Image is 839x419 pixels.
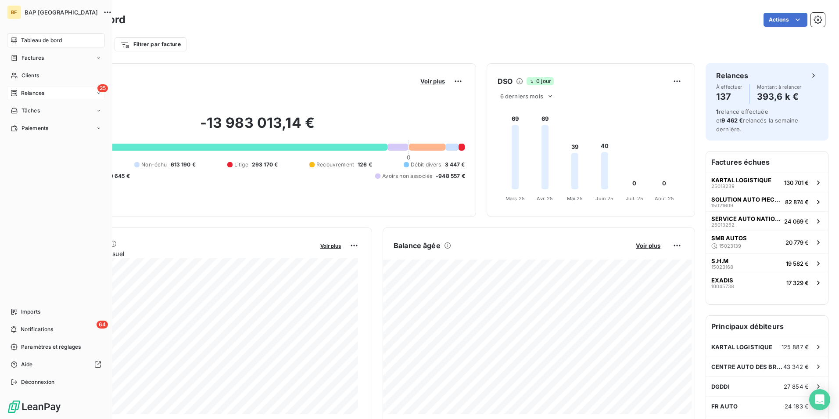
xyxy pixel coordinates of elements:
[786,279,809,286] span: 17 329 €
[716,108,719,115] span: 1
[782,343,809,350] span: 125 887 €
[527,77,554,85] span: 0 jour
[7,51,105,65] a: Factures
[7,5,21,19] div: BF
[50,249,314,258] span: Chiffre d'affaires mensuel
[537,195,553,202] tspan: Avr. 25
[711,222,735,228] span: 25013252
[358,161,372,169] span: 126 €
[21,378,55,386] span: Déconnexion
[757,84,802,90] span: Montant à relancer
[407,154,410,161] span: 0
[706,231,828,253] button: SMB AUTOS1502313920 779 €
[706,192,828,211] button: SOLUTION AUTO PIECES1502160982 874 €
[655,195,674,202] tspan: Août 25
[785,199,809,206] span: 82 874 €
[445,161,465,169] span: 3 447 €
[50,114,465,141] h2: -13 983 013,14 €
[498,76,513,87] h6: DSO
[706,211,828,231] button: SERVICE AUTO NATIONALE 62501325224 069 €
[7,358,105,372] a: Aide
[97,84,108,92] span: 25
[784,383,809,390] span: 27 854 €
[716,70,748,81] h6: Relances
[711,203,733,208] span: 15021609
[21,343,81,351] span: Paramètres et réglages
[7,340,105,354] a: Paramètres et réglages
[97,321,108,329] span: 64
[115,37,186,51] button: Filtrer par facture
[711,363,783,370] span: CENTRE AUTO DES BRUYERES
[706,152,828,173] h6: Factures échues
[711,215,781,222] span: SERVICE AUTO NATIONALE 6
[809,389,830,410] div: Open Intercom Messenger
[711,403,738,410] span: FR AUTO
[252,161,278,169] span: 293 170 €
[711,343,773,350] span: KARTAL LOGISTIQUE
[21,308,40,316] span: Imports
[500,93,543,100] span: 6 derniers mois
[783,363,809,370] span: 43 342 €
[706,173,828,192] button: KARTAL LOGISTIQUE25018239130 701 €
[318,242,344,249] button: Voir plus
[711,264,733,270] span: 15023168
[567,195,583,202] tspan: Mai 25
[711,383,730,390] span: DGDDI
[721,117,743,124] span: 9 462 €
[316,161,354,169] span: Recouvrement
[719,243,741,249] span: 15023139
[7,104,105,118] a: Tâches
[141,161,167,169] span: Non-échu
[382,172,432,180] span: Avoirs non associés
[711,277,733,284] span: EXADIS
[7,400,61,414] img: Logo LeanPay
[595,195,613,202] tspan: Juin 25
[711,284,734,289] span: 10045738
[171,161,196,169] span: 613 190 €
[711,184,735,189] span: 25018239
[21,361,33,368] span: Aide
[636,242,660,249] span: Voir plus
[22,54,44,62] span: Factures
[716,108,798,133] span: relance effectuée et relancés la semaine dernière.
[716,90,742,104] h4: 137
[22,72,39,79] span: Clients
[21,325,53,333] span: Notifications
[320,243,341,249] span: Voir plus
[784,179,809,186] span: 130 701 €
[22,107,40,115] span: Tâches
[633,242,663,249] button: Voir plus
[418,77,448,85] button: Voir plus
[7,33,105,47] a: Tableau de bord
[711,177,771,184] span: KARTAL LOGISTIQUE
[7,86,105,100] a: 25Relances
[716,84,742,90] span: À effectuer
[7,69,105,83] a: Clients
[757,90,802,104] h4: 393,6 k €
[706,253,828,273] button: S.H.M1502316819 582 €
[411,161,441,169] span: Débit divers
[21,89,44,97] span: Relances
[711,235,747,242] span: SMB AUTOS
[626,195,643,202] tspan: Juil. 25
[711,257,728,264] span: S.H.M
[506,195,525,202] tspan: Mars 25
[7,121,105,135] a: Paiements
[786,260,809,267] span: 19 582 €
[234,161,248,169] span: Litige
[436,172,465,180] span: -948 557 €
[420,78,445,85] span: Voir plus
[22,124,48,132] span: Paiements
[711,196,782,203] span: SOLUTION AUTO PIECES
[785,403,809,410] span: 24 183 €
[706,316,828,337] h6: Principaux débiteurs
[764,13,807,27] button: Actions
[7,305,105,319] a: Imports
[784,218,809,225] span: 24 069 €
[706,273,828,292] button: EXADIS1004573817 329 €
[785,239,809,246] span: 20 779 €
[21,36,62,44] span: Tableau de bord
[394,240,441,251] h6: Balance âgée
[25,9,98,16] span: BAP [GEOGRAPHIC_DATA]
